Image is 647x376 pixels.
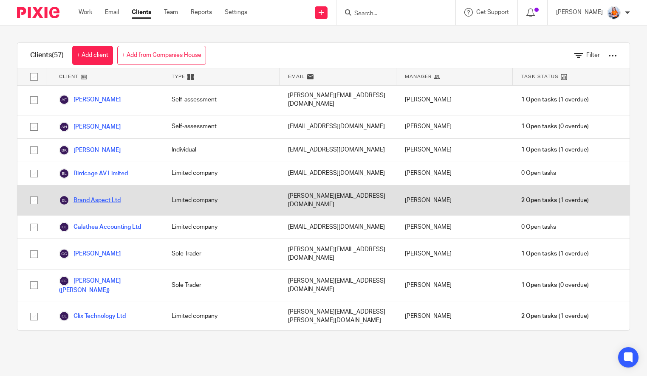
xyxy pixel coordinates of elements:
h1: Clients [30,51,64,60]
img: svg%3E [59,145,69,155]
span: Task Status [521,73,559,80]
img: DSC08036.jpg [607,6,621,20]
img: svg%3E [59,168,69,179]
div: [EMAIL_ADDRESS][DOMAIN_NAME] [280,162,396,185]
a: [PERSON_NAME] [59,95,121,105]
div: Limited company [163,301,280,331]
div: Limited company [163,162,280,185]
span: Type [172,73,185,80]
a: Email [105,8,119,17]
img: svg%3E [59,95,69,105]
span: 1 Open tasks [521,122,557,131]
span: (1 overdue) [521,95,588,104]
div: Limited company [163,185,280,216]
span: (1 overdue) [521,146,588,154]
span: 0 Open tasks [521,223,556,231]
span: (1 overdue) [521,312,588,320]
div: [EMAIL_ADDRESS][DOMAIN_NAME] [280,115,396,138]
img: svg%3E [59,311,69,321]
div: [PERSON_NAME] [396,139,513,162]
div: [PERSON_NAME][EMAIL_ADDRESS][PERSON_NAME][DOMAIN_NAME] [280,301,396,331]
img: svg%3E [59,249,69,259]
div: [PERSON_NAME] [396,239,513,269]
span: 1 Open tasks [521,95,557,104]
div: [EMAIL_ADDRESS][DOMAIN_NAME] [280,216,396,239]
img: svg%3E [59,195,69,205]
span: (1 overdue) [521,196,588,205]
span: Get Support [476,9,509,15]
span: 2 Open tasks [521,196,557,205]
img: svg%3E [59,222,69,232]
a: [PERSON_NAME] ([PERSON_NAME]) [59,276,155,295]
a: [PERSON_NAME] [59,145,121,155]
div: Individual [163,139,280,162]
div: [PERSON_NAME] [396,185,513,216]
div: [PERSON_NAME] [396,115,513,138]
span: Client [59,73,79,80]
span: (0 overdue) [521,122,588,131]
div: [EMAIL_ADDRESS][DOMAIN_NAME] [280,139,396,162]
span: Email [288,73,305,80]
span: 1 Open tasks [521,250,557,258]
a: Calathea Accounting Ltd [59,222,141,232]
div: [PERSON_NAME] [396,301,513,331]
a: Birdcage AV Limited [59,168,128,179]
div: [PERSON_NAME][EMAIL_ADDRESS][DOMAIN_NAME] [280,185,396,216]
img: svg%3E [59,122,69,132]
p: [PERSON_NAME] [556,8,603,17]
a: + Add from Companies House [117,46,206,65]
input: Select all [26,69,42,85]
div: [PERSON_NAME] [396,216,513,239]
img: svg%3E [59,276,69,286]
span: 0 Open tasks [521,169,556,177]
div: [PERSON_NAME] [396,162,513,185]
span: (1 overdue) [521,250,588,258]
a: Brand Aspect Ltd [59,195,121,205]
a: Clients [132,8,151,17]
a: Team [164,8,178,17]
div: [PERSON_NAME] [396,269,513,301]
span: 2 Open tasks [521,312,557,320]
span: Filter [586,52,600,58]
a: Clix Technology Ltd [59,311,126,321]
div: [PERSON_NAME][EMAIL_ADDRESS][DOMAIN_NAME] [280,85,396,115]
div: [PERSON_NAME][EMAIL_ADDRESS][DOMAIN_NAME] [280,269,396,301]
a: Settings [225,8,247,17]
div: Limited company [163,216,280,239]
span: (57) [52,52,64,59]
a: [PERSON_NAME] [59,249,121,259]
span: 1 Open tasks [521,146,557,154]
a: Work [79,8,92,17]
div: [PERSON_NAME] [396,85,513,115]
span: (0 overdue) [521,281,588,289]
a: [PERSON_NAME] [59,122,121,132]
div: [PERSON_NAME][EMAIL_ADDRESS][DOMAIN_NAME] [280,239,396,269]
div: Sole Trader [163,239,280,269]
div: Self-assessment [163,85,280,115]
span: Manager [405,73,432,80]
a: + Add client [72,46,113,65]
img: Pixie [17,7,59,18]
span: 1 Open tasks [521,281,557,289]
div: Self-assessment [163,115,280,138]
div: Sole Trader [163,269,280,301]
input: Search [353,10,430,18]
a: Reports [191,8,212,17]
